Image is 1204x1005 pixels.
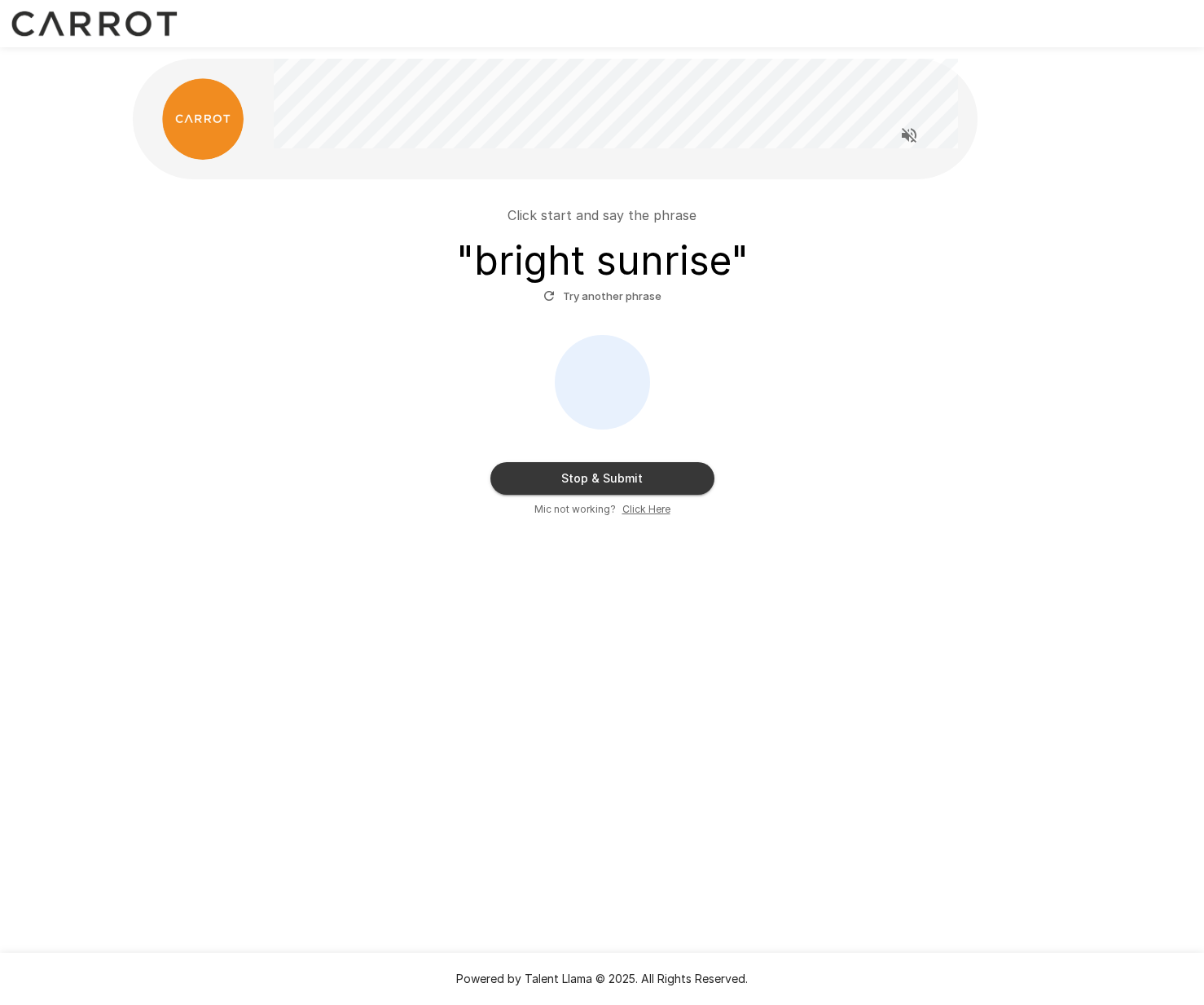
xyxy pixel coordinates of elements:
button: Stop & Submit [490,462,714,495]
button: Read questions aloud [893,119,925,152]
img: carrot_logo.png [162,78,244,160]
span: Mic not working? [534,501,616,518]
u: Click Here [622,503,670,515]
button: Try another phrase [539,284,666,309]
p: Click start and say the phrase [508,205,696,225]
h3: " bright sunrise " [456,238,749,284]
p: Powered by Talent Llama © 2025. All Rights Reserved. [20,971,1184,987]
